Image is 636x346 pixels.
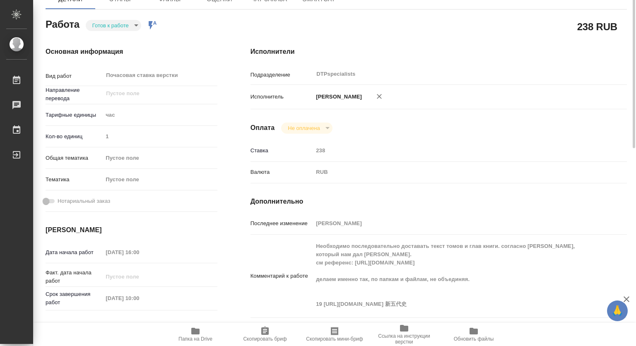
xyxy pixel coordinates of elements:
button: Удалить исполнителя [370,87,388,106]
span: Нотариальный заказ [58,197,110,205]
p: Тарифные единицы [46,111,103,119]
div: Пустое поле [103,151,217,165]
div: Пустое поле [103,173,217,187]
div: Готов к работе [86,20,141,31]
div: Пустое поле [106,154,207,162]
button: Скопировать бриф [230,323,300,346]
span: Скопировать бриф [243,336,287,342]
p: Факт. срок заверш. работ [46,322,103,339]
p: Подразделение [251,71,313,79]
h4: Основная информация [46,47,217,57]
button: Обновить файлы [439,323,508,346]
span: Обновить файлы [454,336,494,342]
p: Валюта [251,168,313,176]
button: Папка на Drive [161,323,230,346]
p: Кол-во единиц [46,132,103,141]
p: Вид работ [46,72,103,80]
button: 🙏 [607,300,628,321]
p: Последнее изменение [251,219,313,228]
p: Комментарий к работе [251,272,313,280]
p: Направление перевода [46,86,103,103]
span: Скопировать мини-бриф [306,336,363,342]
textarea: Необходимо последовательно доставать текст томов и глав книги. согласно [PERSON_NAME], который на... [313,239,595,311]
p: Дата начала работ [46,248,103,257]
span: Ссылка на инструкции верстки [374,333,434,345]
h4: [PERSON_NAME] [46,225,217,235]
h4: Оплата [251,123,275,133]
h4: Дополнительно [251,197,627,207]
p: Общая тематика [46,154,103,162]
h4: Исполнители [251,47,627,57]
p: Ставка [251,147,313,155]
input: Пустое поле [313,144,595,156]
input: Пустое поле [105,89,198,99]
p: Факт. дата начала работ [46,269,103,285]
div: Готов к работе [281,123,332,134]
button: Не оплачена [285,125,322,132]
button: Ссылка на инструкции верстки [369,323,439,346]
div: Пустое поле [106,175,207,184]
input: Пустое поле [103,292,175,304]
input: Пустое поле [103,246,175,258]
p: [PERSON_NAME] [313,93,362,101]
div: час [103,108,217,122]
input: Пустое поле [103,271,175,283]
input: Пустое поле [313,217,595,229]
p: Тематика [46,175,103,184]
button: Готов к работе [90,22,131,29]
div: RUB [313,165,595,179]
h2: 238 RUB [577,19,617,34]
h2: Работа [46,16,79,31]
p: Срок завершения работ [46,290,103,307]
textarea: /Clients/Awatera/Orders/dtp_AwA-1860/DTP/dtp_AwA-1860-WK-005 [313,322,595,336]
span: 🙏 [610,302,624,320]
input: Пустое поле [103,130,217,142]
span: Папка на Drive [178,336,212,342]
button: Скопировать мини-бриф [300,323,369,346]
p: Исполнитель [251,93,313,101]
